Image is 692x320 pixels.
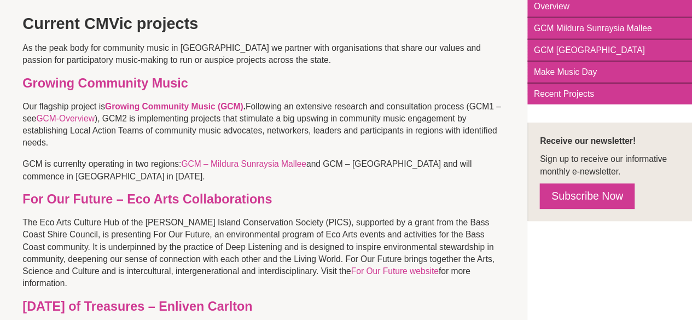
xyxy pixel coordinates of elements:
[48,278,255,291] a: [DATE] of Treasures – Enliven Carlton
[60,112,113,120] a: GCM-Overview
[513,147,654,169] p: Sign up to receive our informative monthly e-newsletter.
[513,132,598,141] strong: Receive our newsletter!
[502,26,665,45] a: GCM Mildura Sunraysia Mallee
[190,153,303,161] a: GCM – Mildura Sunraysia Mallee
[48,78,197,90] a: Growing Community Music
[343,249,422,258] a: For Our Future website
[48,152,480,173] p: GCM is currenlty operating in two regions: and GCM – [GEOGRAPHIC_DATA] and will commence in [GEOG...
[48,22,480,39] h2: Current CMVic projects
[513,174,598,197] a: Subscribe Now
[48,204,480,270] p: The Eco Arts Culture Hub of the [PERSON_NAME] Island Conservation Society (PICS), supported by a ...
[48,182,272,195] a: For Our Future – Eco Arts Collaborations
[502,45,665,65] a: GCM [GEOGRAPHIC_DATA]
[122,101,248,109] strong: .
[502,65,665,85] a: Make Music Day
[48,100,480,143] p: Our flagship project is Following an extensive research and consultation process (GCM1 – see ), G...
[48,47,480,69] p: As the peak body for community music in [GEOGRAPHIC_DATA] we partner with organisations that shar...
[502,85,665,103] a: Recent Projects
[122,101,246,109] a: Growing Community Music (GCM)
